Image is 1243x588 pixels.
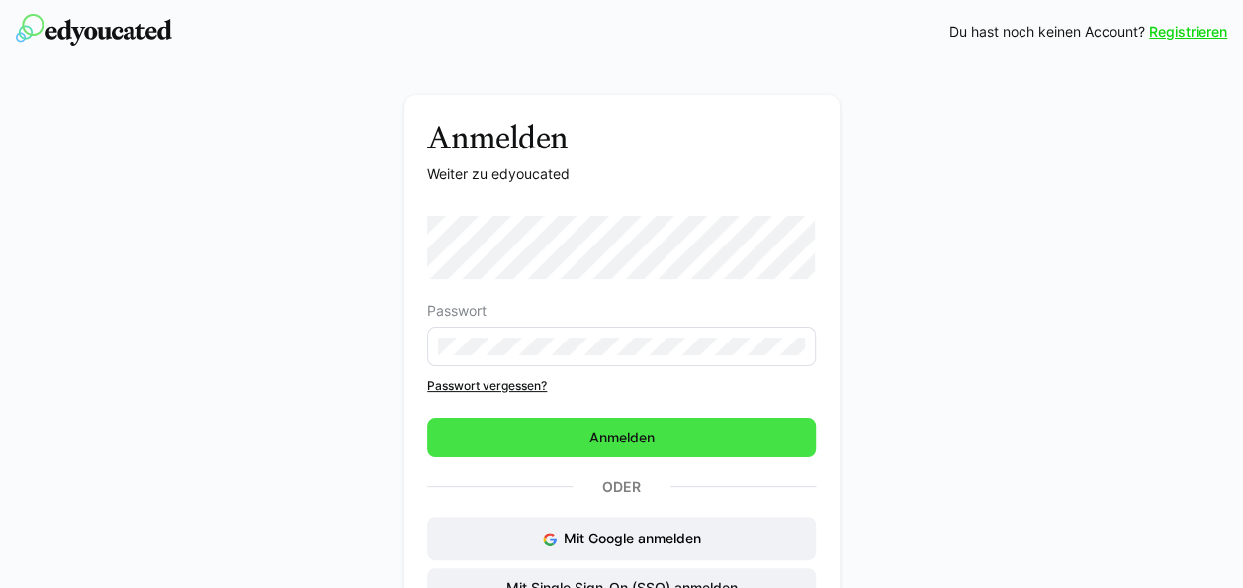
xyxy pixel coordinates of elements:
span: Du hast noch keinen Account? [949,22,1145,42]
p: Weiter zu edyoucated [427,164,816,184]
span: Anmelden [586,428,658,447]
p: Oder [573,473,669,501]
button: Anmelden [427,418,816,457]
span: Mit Google anmelden [564,530,701,546]
img: edyoucated [16,14,172,46]
a: Passwort vergessen? [427,378,816,394]
button: Mit Google anmelden [427,517,816,560]
span: Passwort [427,303,487,319]
h3: Anmelden [427,119,816,156]
a: Registrieren [1149,22,1227,42]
